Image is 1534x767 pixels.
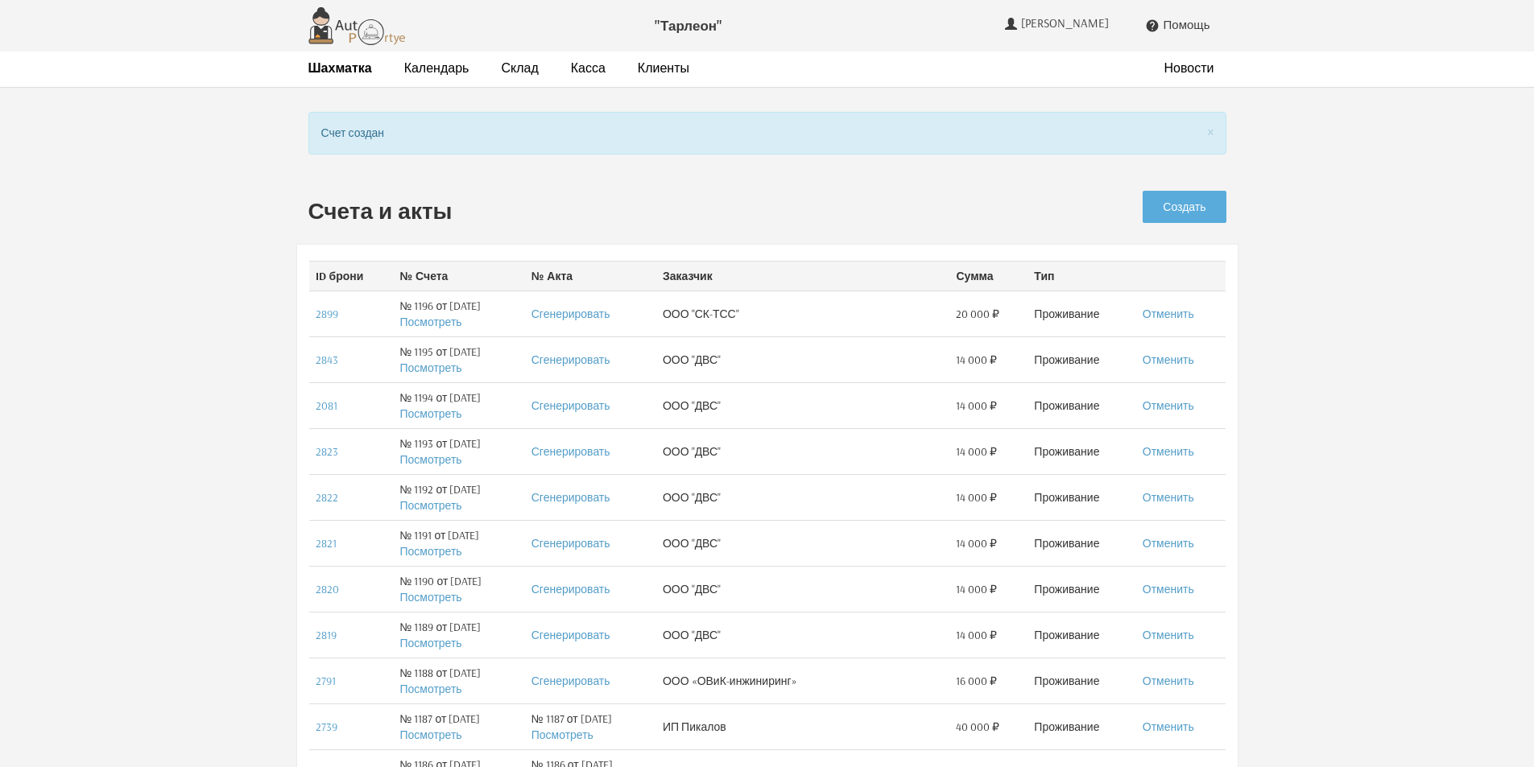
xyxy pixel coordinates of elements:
[531,444,610,459] a: Сгенерировать
[316,398,337,413] a: 2081
[1143,674,1194,688] a: Отменить
[316,536,337,551] a: 2821
[1143,628,1194,642] a: Отменить
[571,60,606,76] a: Касса
[956,627,997,643] span: 14 000 ₽
[1207,121,1214,142] span: ×
[1021,16,1113,31] span: [PERSON_NAME]
[1027,474,1135,520] td: Проживание
[525,261,656,291] th: № Акта
[316,720,337,734] a: 2739
[949,261,1027,291] th: Сумма
[531,307,610,321] a: Сгенерировать
[656,382,949,428] td: ООО "ДВС"
[1027,261,1135,291] th: Тип
[1027,382,1135,428] td: Проживание
[501,60,538,76] a: Склад
[393,520,524,566] td: № 1191 от [DATE]
[1207,123,1214,140] button: Close
[1143,353,1194,367] a: Отменить
[1143,720,1194,734] a: Отменить
[393,382,524,428] td: № 1194 от [DATE]
[393,336,524,382] td: № 1195 от [DATE]
[308,112,1226,155] div: Счет создан
[531,490,610,505] a: Сгенерировать
[393,261,524,291] th: № Счета
[399,682,461,696] a: Посмотреть
[956,489,997,505] span: 14 000 ₽
[656,703,949,749] td: ИП Пикалов
[956,535,997,551] span: 14 000 ₽
[1145,19,1160,33] i: 
[956,719,999,735] span: 40 000 ₽
[656,612,949,658] td: ООО "ДВС"
[956,398,997,414] span: 14 000 ₽
[956,352,997,368] span: 14 000 ₽
[1027,612,1135,658] td: Проживание
[399,544,461,559] a: Посмотреть
[656,291,949,336] td: ООО "СК-ТСС"
[1143,307,1194,321] a: Отменить
[404,60,469,76] a: Календарь
[1027,566,1135,612] td: Проживание
[1027,291,1135,336] td: Проживание
[399,452,461,467] a: Посмотреть
[656,261,949,291] th: Заказчик
[531,398,610,413] a: Сгенерировать
[399,636,461,650] a: Посмотреть
[656,474,949,520] td: ООО "ДВС"
[525,703,656,749] td: № 1187 от [DATE]
[1143,444,1194,459] a: Отменить
[316,490,338,505] a: 2822
[531,582,610,596] a: Сгенерировать
[393,703,524,749] td: № 1187 от [DATE]
[309,261,394,291] th: ID брони
[531,628,610,642] a: Сгенерировать
[399,315,461,329] a: Посмотреть
[1027,336,1135,382] td: Проживание
[1027,428,1135,474] td: Проживание
[1143,191,1226,223] a: Создать
[399,406,461,421] a: Посмотреть
[956,673,997,689] span: 16 000 ₽
[316,353,338,367] a: 2843
[656,336,949,382] td: ООО "ДВС"
[399,361,461,375] a: Посмотреть
[393,474,524,520] td: № 1192 от [DATE]
[316,307,338,321] a: 2899
[399,498,461,513] a: Посмотреть
[316,674,336,688] a: 2791
[531,728,593,742] a: Посмотреть
[1027,703,1135,749] td: Проживание
[638,60,689,76] a: Клиенты
[316,444,338,459] a: 2823
[656,658,949,703] td: ООО «ОВиК-инжиниринг»
[956,581,997,597] span: 14 000 ₽
[1143,490,1194,505] a: Отменить
[393,612,524,658] td: № 1189 от [DATE]
[393,658,524,703] td: № 1188 от [DATE]
[1164,18,1210,32] span: Помощь
[316,582,339,596] a: 2820
[956,443,997,460] span: 14 000 ₽
[531,674,610,688] a: Сгенерировать
[393,566,524,612] td: № 1190 от [DATE]
[399,590,461,604] a: Посмотреть
[531,536,610,551] a: Сгенерировать
[1027,520,1135,566] td: Проживание
[399,728,461,742] a: Посмотреть
[308,199,991,224] h2: Счета и акты
[956,306,999,322] span: 20 000 ₽
[308,60,372,76] strong: Шахматка
[1164,60,1214,76] a: Новости
[656,520,949,566] td: ООО "ДВС"
[656,566,949,612] td: ООО "ДВС"
[308,60,372,76] a: Шахматка
[1143,536,1194,551] a: Отменить
[656,428,949,474] td: ООО "ДВС"
[1027,658,1135,703] td: Проживание
[316,628,337,642] a: 2819
[531,353,610,367] a: Сгенерировать
[393,291,524,336] td: № 1196 от [DATE]
[1143,582,1194,596] a: Отменить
